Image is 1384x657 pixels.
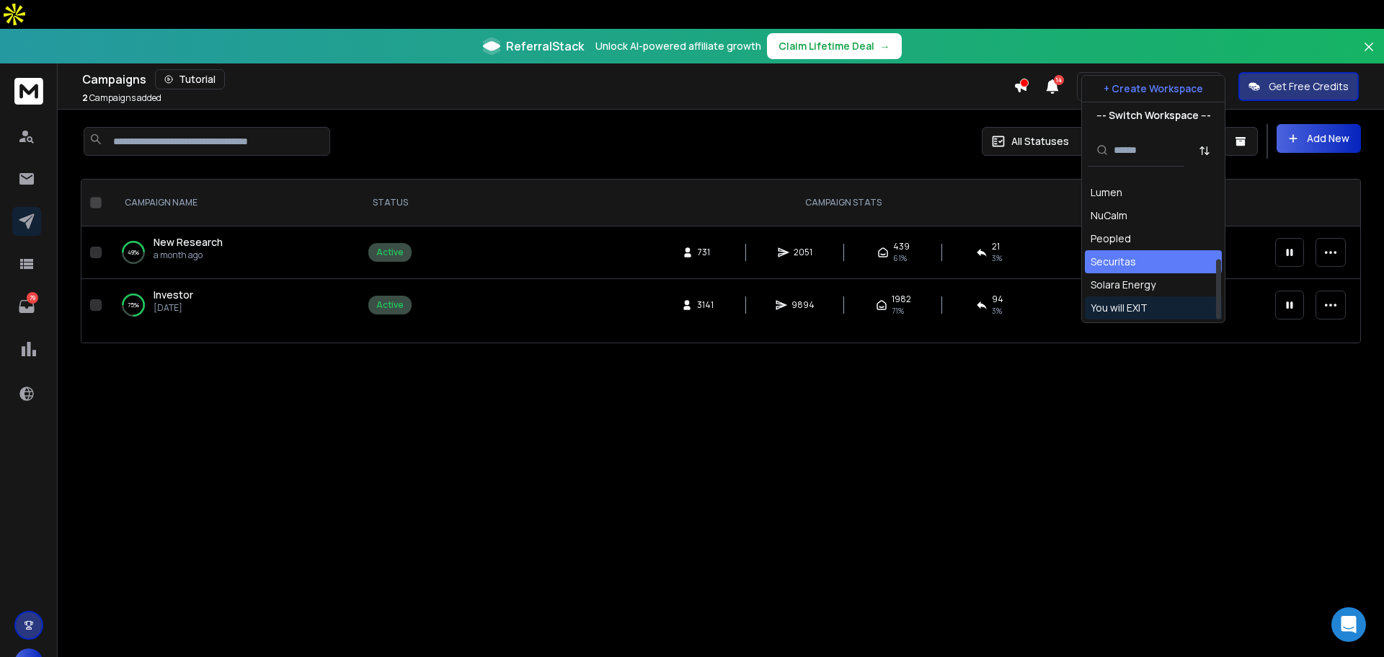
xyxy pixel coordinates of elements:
[1359,38,1378,72] button: Close banner
[1091,278,1155,292] div: Solara Energy
[360,180,420,226] th: STATUS
[420,180,1267,226] th: CAMPAIGN STATS
[154,288,193,302] a: Investor
[1082,76,1225,102] button: + Create Workspace
[992,252,1002,264] span: 3 %
[128,298,139,312] p: 75 %
[155,69,225,89] button: Tutorial
[992,241,1000,252] span: 21
[697,299,714,311] span: 3141
[992,294,1003,305] span: 94
[376,299,404,311] div: Active
[107,180,360,226] th: CAMPAIGN NAME
[892,305,904,317] span: 71 %
[767,33,902,59] button: Claim Lifetime Deal→
[1331,607,1366,642] div: Open Intercom Messenger
[27,292,38,304] p: 79
[1091,185,1122,200] div: Lumen
[1096,108,1211,123] p: --- Switch Workspace ---
[1091,255,1136,269] div: Securitas
[1190,136,1219,165] button: Sort by Sort A-Z
[154,302,193,314] p: [DATE]
[1091,301,1148,315] div: You will EXIT
[1269,79,1349,94] p: Get Free Credits
[107,226,360,279] td: 49%New Researcha month ago
[698,247,712,258] span: 731
[154,288,193,301] span: Investor
[506,38,584,55] span: ReferralStack
[82,92,161,104] p: Campaigns added
[992,305,1002,317] span: 3 %
[154,250,223,261] p: a month ago
[128,245,139,260] p: 49 %
[376,247,404,258] div: Active
[880,39,890,53] span: →
[1277,124,1361,153] button: Add New
[1091,208,1127,223] div: NuCalm
[82,92,88,104] span: 2
[1091,232,1131,246] div: Peopled
[1104,81,1203,96] p: + Create Workspace
[82,69,1013,89] div: Campaigns
[154,235,223,250] a: New Research
[794,247,812,258] span: 2051
[1011,134,1069,149] p: All Statuses
[893,241,910,252] span: 439
[1054,75,1064,85] span: 14
[791,299,815,311] span: 9894
[1238,72,1359,101] button: Get Free Credits
[893,252,907,264] span: 61 %
[12,292,41,321] a: 79
[595,39,761,53] p: Unlock AI-powered affiliate growth
[107,279,360,332] td: 75%Investor[DATE]
[892,294,911,305] span: 1982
